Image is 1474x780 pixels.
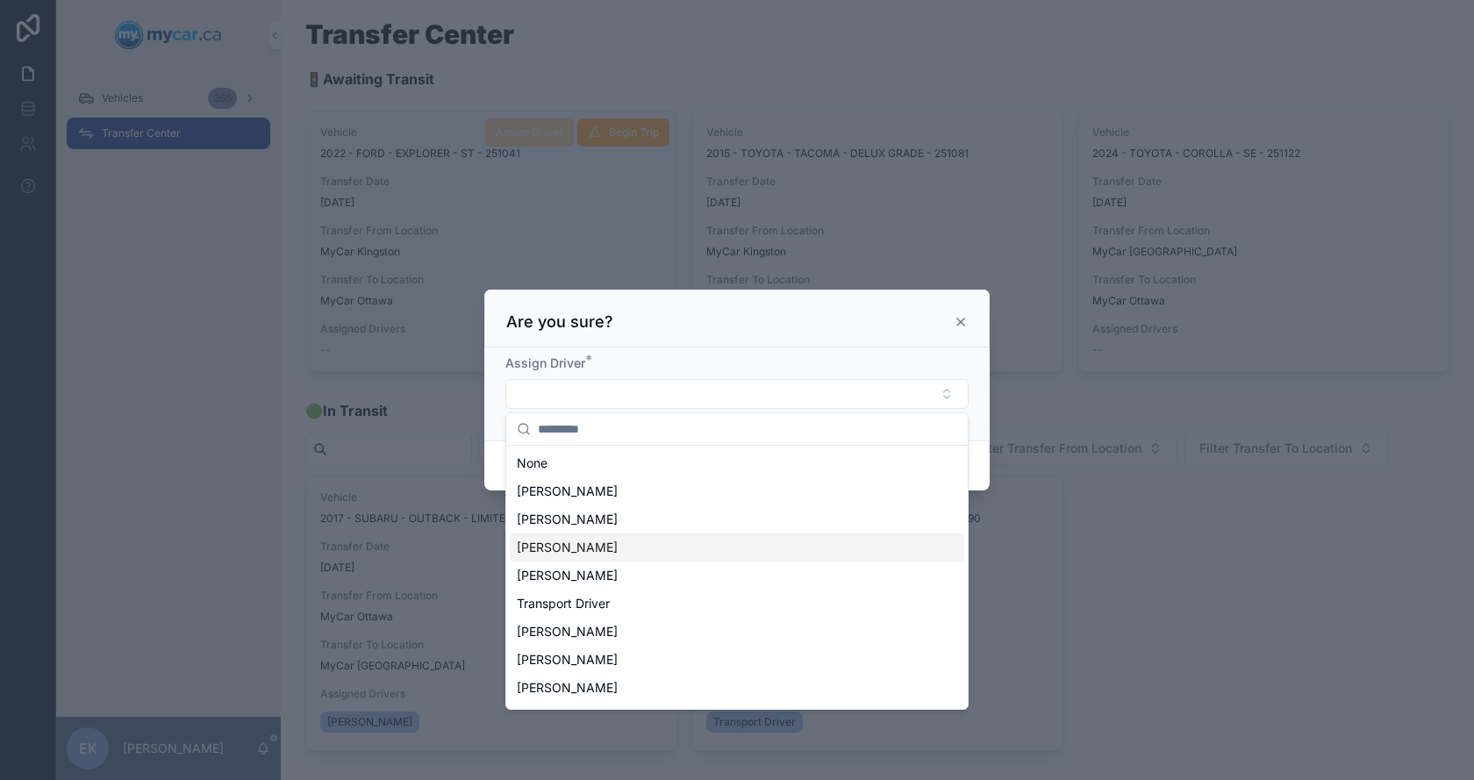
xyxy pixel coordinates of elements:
[517,623,618,640] span: [PERSON_NAME]
[506,311,613,333] h3: Are you sure?
[517,707,618,725] span: [PERSON_NAME]
[510,449,964,477] div: None
[517,651,618,669] span: [PERSON_NAME]
[505,355,585,370] span: Assign Driver
[517,511,618,528] span: [PERSON_NAME]
[506,446,968,709] div: Suggestions
[517,595,610,612] span: Transport Driver
[517,679,618,697] span: [PERSON_NAME]
[517,483,618,500] span: [PERSON_NAME]
[505,379,969,409] button: Select Button
[517,539,618,556] span: [PERSON_NAME]
[517,567,618,584] span: [PERSON_NAME]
